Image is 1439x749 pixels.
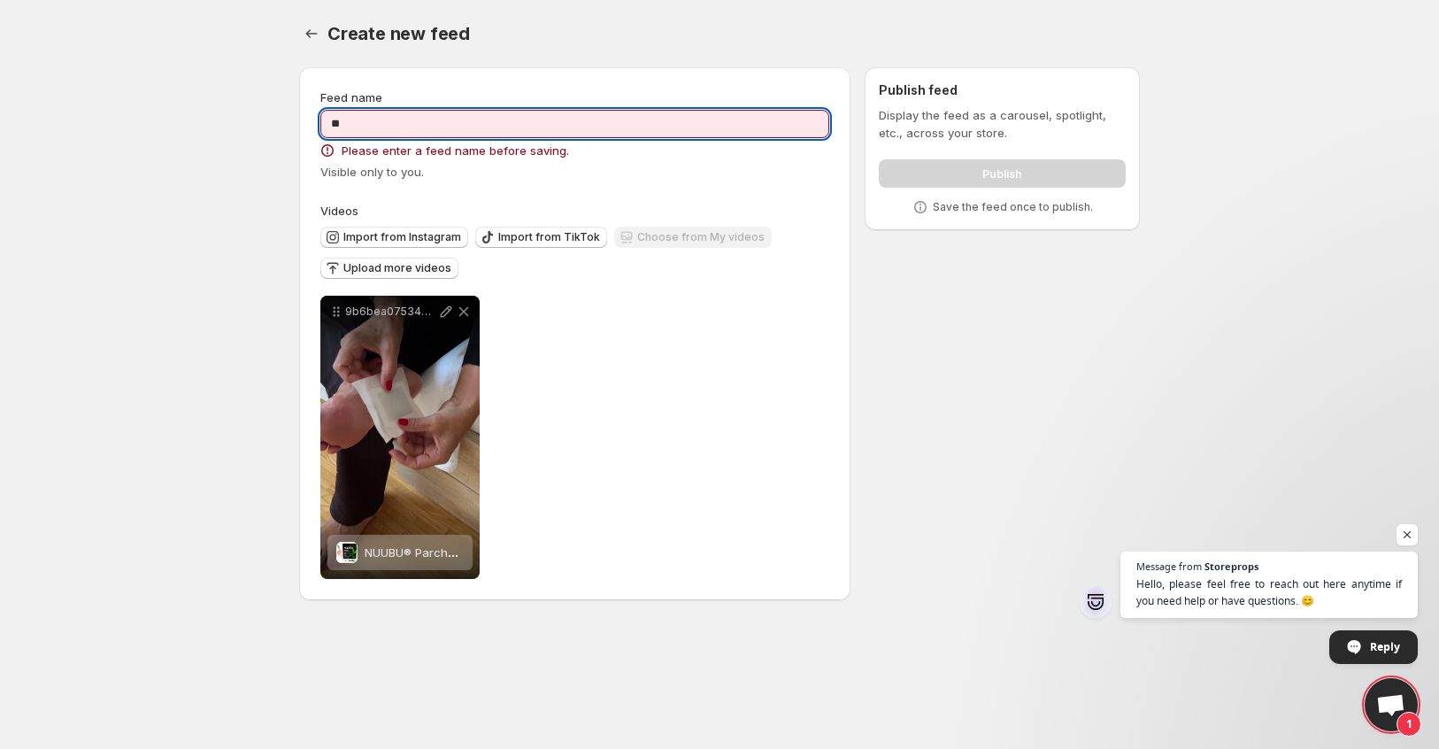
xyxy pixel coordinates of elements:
p: Save the feed once to publish. [933,200,1093,214]
span: Message from [1136,561,1202,571]
span: Storeprops [1204,561,1258,571]
span: 1 [1397,712,1421,737]
span: Upload more videos [343,261,451,275]
span: Visible only to you. [320,165,424,179]
button: Upload more videos [320,258,458,279]
span: Import from Instagram [343,230,461,244]
a: Open chat [1365,678,1418,731]
button: Settings [299,21,324,46]
span: Hello, please feel free to reach out here anytime if you need help or have questions. 😊 [1136,575,1402,609]
p: Display the feed as a carousel, spotlight, etc., across your store. [879,106,1126,142]
div: 9b6bea0753488b24fea769eb6f0238b3NUUBU® Parches DETOX para pies - 60% OFFNUUBU® Parches DETOX para... [320,296,480,579]
span: NUUBU® Parches DETOX para pies - 60% OFF [365,545,623,560]
span: Please enter a feed name before saving. [342,142,569,159]
span: Feed name [320,90,382,104]
span: Create new feed [327,23,470,44]
h2: Publish feed [879,81,1126,99]
span: Reply [1370,631,1400,662]
button: Import from TikTok [475,227,607,248]
button: Import from Instagram [320,227,468,248]
p: 9b6bea0753488b24fea769eb6f0238b3 [345,305,437,319]
span: Import from TikTok [498,230,600,244]
img: NUUBU® Parches DETOX para pies - 60% OFF [336,542,358,563]
span: Videos [320,204,358,218]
